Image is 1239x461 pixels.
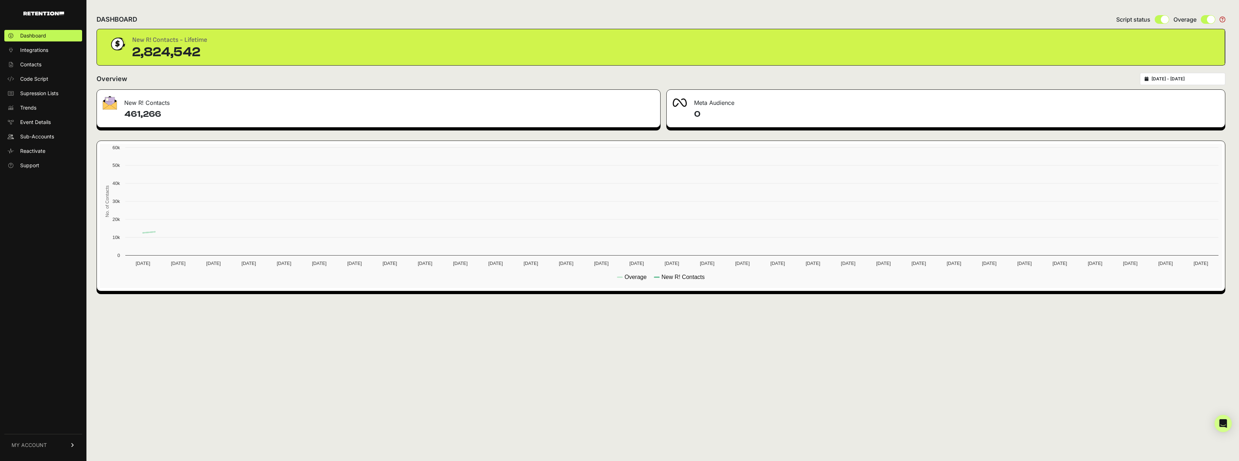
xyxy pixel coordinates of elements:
[108,35,126,53] img: dollar-coin-05c43ed7efb7bc0c12610022525b4bbbb207c7efeef5aecc26f025e68dcafac9.png
[1158,261,1173,266] text: [DATE]
[312,261,326,266] text: [DATE]
[1052,261,1067,266] text: [DATE]
[112,217,120,222] text: 20k
[132,45,207,59] div: 2,824,542
[4,59,82,70] a: Contacts
[20,147,45,155] span: Reactivate
[806,261,820,266] text: [DATE]
[20,90,58,97] span: Supression Lists
[4,160,82,171] a: Support
[112,199,120,204] text: 30k
[4,102,82,114] a: Trends
[4,145,82,157] a: Reactivate
[661,274,705,280] text: New R! Contacts
[112,181,120,186] text: 40k
[20,162,39,169] span: Support
[629,261,644,266] text: [DATE]
[1194,261,1208,266] text: [DATE]
[132,35,207,45] div: New R! Contacts - Lifetime
[912,261,926,266] text: [DATE]
[876,261,891,266] text: [DATE]
[23,12,64,15] img: Retention.com
[1116,15,1150,24] span: Script status
[947,261,961,266] text: [DATE]
[97,90,660,111] div: New R! Contacts
[594,261,609,266] text: [DATE]
[1088,261,1102,266] text: [DATE]
[104,185,110,217] text: No. of Contacts
[418,261,432,266] text: [DATE]
[1017,261,1032,266] text: [DATE]
[488,261,503,266] text: [DATE]
[20,133,54,140] span: Sub-Accounts
[700,261,714,266] text: [DATE]
[20,75,48,83] span: Code Script
[672,98,687,107] img: fa-meta-2f981b61bb99beabf952f7030308934f19ce035c18b003e963880cc3fabeebb7.png
[117,253,120,258] text: 0
[4,131,82,142] a: Sub-Accounts
[524,261,538,266] text: [DATE]
[383,261,397,266] text: [DATE]
[103,96,117,110] img: fa-envelope-19ae18322b30453b285274b1b8af3d052b27d846a4fbe8435d1a52b978f639a2.png
[667,90,1225,111] div: Meta Audience
[4,434,82,456] a: MY ACCOUNT
[20,119,51,126] span: Event Details
[625,274,647,280] text: Overage
[277,261,291,266] text: [DATE]
[347,261,362,266] text: [DATE]
[453,261,468,266] text: [DATE]
[841,261,855,266] text: [DATE]
[242,261,256,266] text: [DATE]
[12,442,47,449] span: MY ACCOUNT
[124,108,654,120] h4: 461,266
[735,261,750,266] text: [DATE]
[171,261,185,266] text: [DATE]
[4,44,82,56] a: Integrations
[1123,261,1137,266] text: [DATE]
[694,108,1219,120] h4: 0
[112,163,120,168] text: 50k
[1215,415,1232,432] div: Open Intercom Messenger
[982,261,996,266] text: [DATE]
[206,261,221,266] text: [DATE]
[112,145,120,150] text: 60k
[4,73,82,85] a: Code Script
[20,46,48,54] span: Integrations
[559,261,573,266] text: [DATE]
[20,104,36,111] span: Trends
[20,32,46,39] span: Dashboard
[136,261,150,266] text: [DATE]
[4,116,82,128] a: Event Details
[1173,15,1196,24] span: Overage
[4,30,82,41] a: Dashboard
[770,261,785,266] text: [DATE]
[4,88,82,99] a: Supression Lists
[112,235,120,240] text: 10k
[20,61,41,68] span: Contacts
[665,261,679,266] text: [DATE]
[97,74,127,84] h2: Overview
[97,14,137,25] h2: DASHBOARD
